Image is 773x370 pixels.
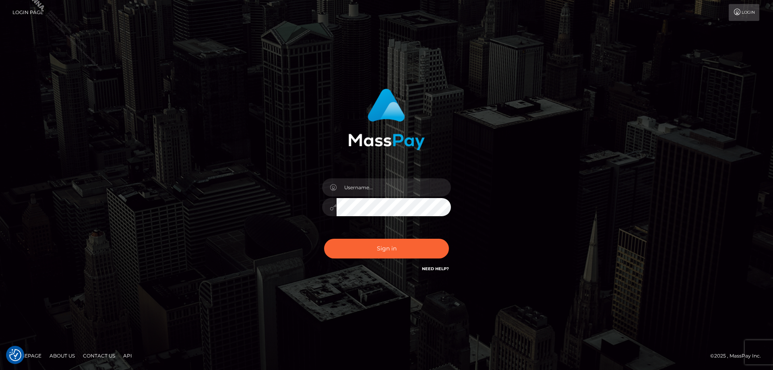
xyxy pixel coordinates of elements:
[9,349,21,361] img: Revisit consent button
[80,349,118,362] a: Contact Us
[337,178,451,196] input: Username...
[348,89,425,150] img: MassPay Login
[9,349,21,361] button: Consent Preferences
[46,349,78,362] a: About Us
[12,4,43,21] a: Login Page
[729,4,759,21] a: Login
[120,349,135,362] a: API
[422,266,449,271] a: Need Help?
[710,351,767,360] div: © 2025 , MassPay Inc.
[9,349,45,362] a: Homepage
[324,239,449,258] button: Sign in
